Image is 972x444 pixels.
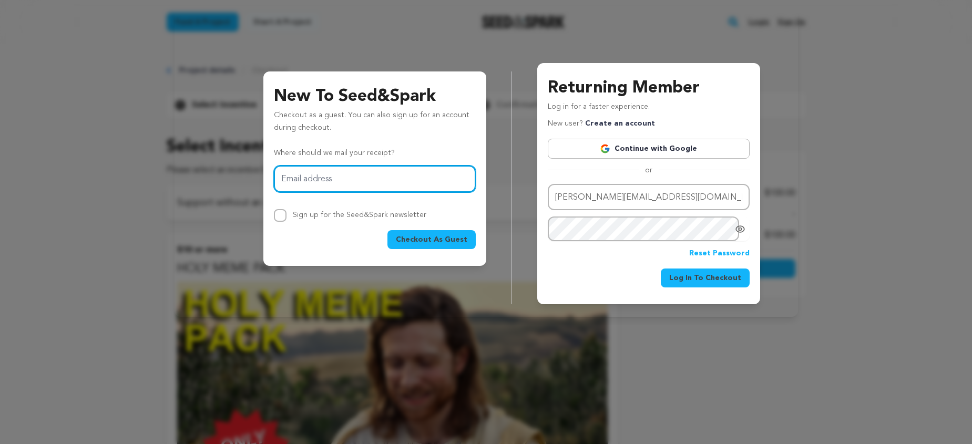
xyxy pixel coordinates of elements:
span: or [639,165,659,175]
p: New user? [548,118,655,130]
a: Continue with Google [548,139,750,159]
button: Checkout As Guest [387,230,476,249]
a: Show password as plain text. Warning: this will display your password on the screen. [735,224,745,234]
p: Where should we mail your receipt? [274,147,476,160]
label: Sign up for the Seed&Spark newsletter [293,211,426,219]
a: Create an account [585,120,655,127]
h3: Returning Member [548,76,750,101]
img: Google logo [600,143,610,154]
p: Checkout as a guest. You can also sign up for an account during checkout. [274,109,476,139]
input: Email address [274,166,476,192]
input: Email address [548,184,750,211]
a: Reset Password [689,247,750,260]
h3: New To Seed&Spark [274,84,476,109]
p: Log in for a faster experience. [548,101,750,118]
button: Log In To Checkout [661,269,750,287]
span: Log In To Checkout [669,273,741,283]
span: Checkout As Guest [396,234,467,245]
